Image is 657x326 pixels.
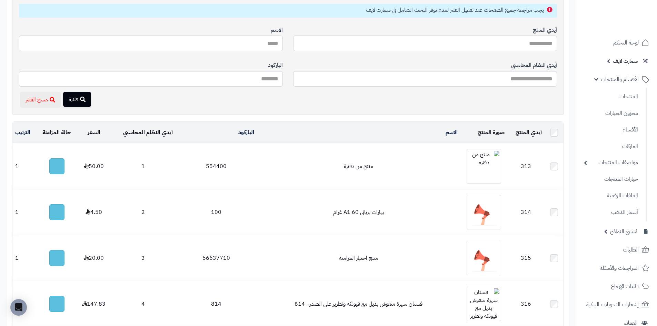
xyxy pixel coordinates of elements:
a: خيارات المنتجات [580,172,641,187]
td: آيدي المنتج [507,122,545,143]
td: 1 [12,144,37,189]
td: 313 [507,144,545,189]
span: مُنشئ النماذج [610,227,638,236]
span: إشعارات التحويلات البنكية [586,300,639,309]
div: Open Intercom Messenger [10,299,27,316]
label: آيدي المنتج [533,26,557,34]
a: مواصفات المنتجات [580,155,641,170]
a: إشعارات التحويلات البنكية [580,296,653,313]
a: أسعار الذهب [580,205,641,220]
td: 56637710 [176,235,257,281]
a: الملفات الرقمية [580,188,641,203]
td: 100 [176,189,257,235]
a: طلبات الإرجاع [580,278,653,295]
td: السعر [77,122,111,143]
td: 50.00 [77,144,111,189]
img: منتج اختبار المزامنة [467,241,501,275]
a: مخزون الخيارات [580,106,641,121]
a: الطلبات [580,241,653,258]
td: 1 [111,144,176,189]
span: الطلبات [623,245,639,255]
a: المراجعات والأسئلة [580,260,653,276]
td: 1 [12,189,37,235]
span: المراجعات والأسئلة [600,263,639,273]
td: 4.50 [77,189,111,235]
label: الباركود [268,61,283,69]
img: فستان سهرة منفوش بذيل مع فيونكة وتطريز على الصدر - 814 [467,287,501,321]
span: طلبات الإرجاع [611,281,639,291]
td: حالة المزامنة [37,122,77,143]
td: 1 [12,235,37,281]
a: الاسم [446,128,458,137]
td: بهارات برياني A1 60 غرام [257,189,460,235]
a: لوحة التحكم [580,34,653,51]
span: الأقسام والمنتجات [601,75,639,84]
img: بهارات برياني A1 60 غرام [467,195,501,229]
td: صورة المنتج [460,122,507,143]
button: مسح الفلتر [20,92,61,108]
td: آيدي النظام المحاسبي [111,122,176,143]
td: 554400 [176,144,257,189]
img: logo-2.png [610,17,650,32]
button: فلترة [63,92,91,107]
a: الترتيب [15,128,30,137]
td: 314 [507,189,545,235]
a: الماركات [580,139,641,154]
img: منتج من دفترة [467,149,501,184]
label: الاسم [271,26,283,34]
small: يجب مراجعة جميع الصفحات عند تفعيل الفلتر لعدم توفر البحث الشامل في سمارت لايف [366,6,544,14]
td: منتج اختبار المزامنة [257,235,460,281]
td: 315 [507,235,545,281]
a: الأقسام [580,122,641,137]
td: 2 [111,189,176,235]
label: آيدي النظام المحاسبي [511,61,557,69]
a: الباركود [238,128,254,137]
td: 20.00 [77,235,111,281]
a: المنتجات [580,89,641,104]
span: سمارت لايف [613,56,638,66]
span: لوحة التحكم [613,38,639,48]
td: منتج من دفترة [257,144,460,189]
td: 3 [111,235,176,281]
